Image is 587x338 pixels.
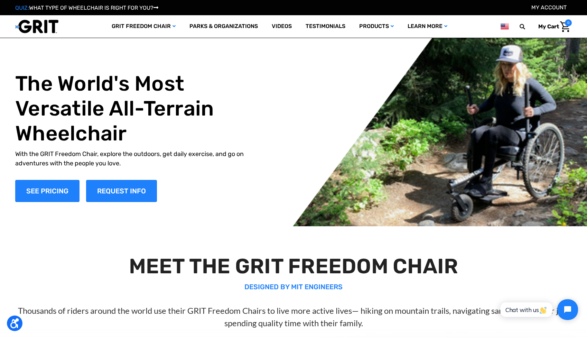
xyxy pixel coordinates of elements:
[531,4,567,11] a: Account
[15,304,572,329] p: Thousands of riders around the world use their GRIT Freedom Chairs to live more active lives— hik...
[15,4,29,11] span: QUIZ:
[116,28,153,35] span: Phone Number
[15,149,259,168] p: With the GRIT Freedom Chair, explore the outdoors, get daily exercise, and go on adventures with ...
[15,71,259,146] h1: The World's Most Versatile All-Terrain Wheelchair
[265,15,299,38] a: Videos
[538,23,559,30] span: My Cart
[15,180,80,202] a: Shop Now
[352,15,401,38] a: Products
[523,19,533,34] input: Search
[401,15,454,38] a: Learn More
[493,293,584,326] iframe: Tidio Chat
[533,19,572,34] a: Cart with 0 items
[105,15,183,38] a: GRIT Freedom Chair
[15,4,158,11] a: QUIZ:WHAT TYPE OF WHEELCHAIR IS RIGHT FOR YOU?
[15,254,572,279] h2: MEET THE GRIT FREEDOM CHAIR
[15,19,58,34] img: GRIT All-Terrain Wheelchair and Mobility Equipment
[565,19,572,26] span: 0
[15,282,572,292] p: DESIGNED BY MIT ENGINEERS
[501,22,509,31] img: us.png
[86,180,157,202] a: Slide number 1, Request Information
[560,21,570,32] img: Cart
[183,15,265,38] a: Parks & Organizations
[299,15,352,38] a: Testimonials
